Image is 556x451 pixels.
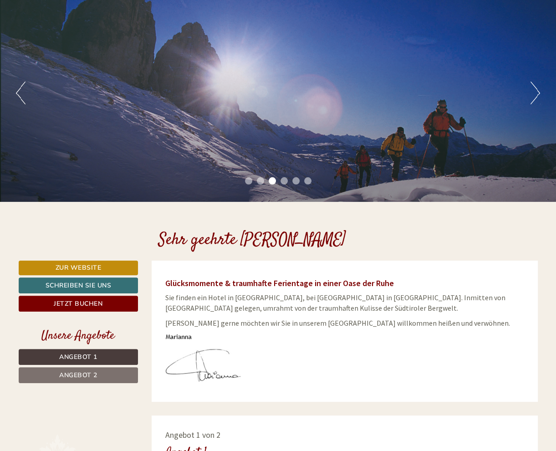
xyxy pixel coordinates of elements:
[19,261,138,275] a: Zur Website
[160,7,199,22] div: Freitag
[165,293,505,313] span: Sie finden ein Hotel in [GEOGRAPHIC_DATA], bei [GEOGRAPHIC_DATA] in [GEOGRAPHIC_DATA]. Inmitten v...
[165,278,394,288] span: Glücksmomente & traumhafte Ferientage in einer Oase der Ruhe
[219,44,345,51] small: 00:40
[165,430,220,440] span: Angebot 1 von 2
[165,333,244,384] img: user-72.jpg
[530,82,540,104] button: Next
[19,296,138,312] a: Jetzt buchen
[165,318,524,328] p: [PERSON_NAME] gerne möchten wir Sie in unserem [GEOGRAPHIC_DATA] willkommen heißen und verwöhnen.
[219,26,345,34] div: Sie
[19,277,138,293] a: Schreiben Sie uns
[304,240,359,256] button: Senden
[158,231,346,250] h1: Sehr geehrte [PERSON_NAME]
[59,371,97,379] span: Angebot 2
[19,328,138,344] div: Unsere Angebote
[214,25,352,52] div: Guten Tag, wie können wir Ihnen helfen?
[59,353,97,361] span: Angebot 1
[16,82,26,104] button: Previous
